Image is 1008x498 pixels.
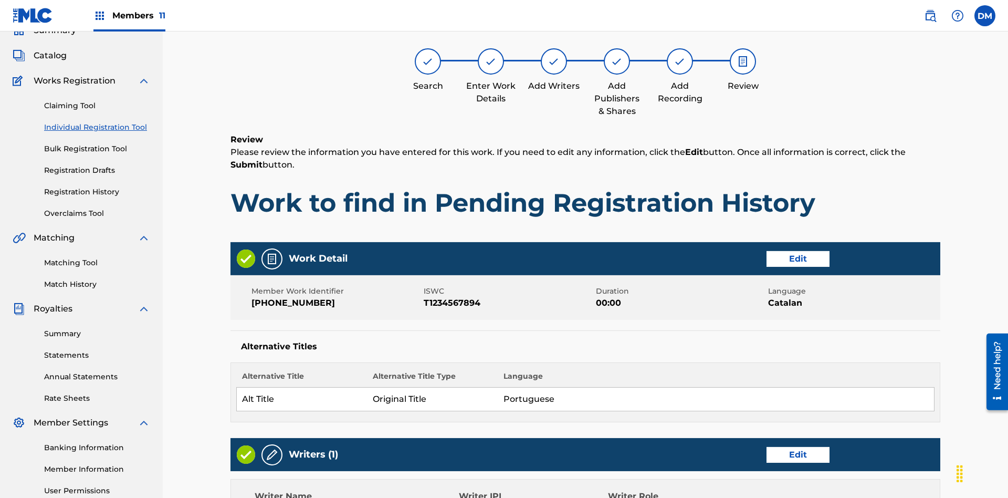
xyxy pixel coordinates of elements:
a: Registration History [44,186,150,198]
h6: Review [230,133,940,146]
img: help [951,9,964,22]
a: Annual Statements [44,371,150,382]
p: Please review the information you have entered for this work. If you need to edit any information... [230,146,940,171]
strong: Edit [685,147,703,157]
img: step indicator icon for Review [737,55,749,68]
img: expand [138,303,150,315]
a: Bulk Registration Tool [44,143,150,154]
a: Match History [44,279,150,290]
div: Add Recording [654,80,706,105]
img: Catalog [13,49,25,62]
img: Work Detail [266,253,278,265]
span: Member Work Identifier [251,286,421,297]
span: Duration [596,286,765,297]
span: T1234567894 [424,297,593,309]
img: MLC Logo [13,8,53,23]
div: Search [402,80,454,92]
img: Valid [237,250,255,268]
a: User Permissions [44,485,150,496]
iframe: Resource Center [979,329,1008,416]
button: Edit [766,447,829,463]
th: Language [498,371,934,388]
img: Top Rightsholders [93,9,106,22]
span: Catalan [768,297,938,309]
img: step indicator icon for Search [422,55,434,68]
td: Alt Title [237,388,367,411]
span: ISWC [424,286,593,297]
img: Valid [237,445,255,464]
a: Banking Information [44,442,150,453]
a: Summary [44,328,150,339]
span: 11 [159,11,165,20]
a: Individual Registration Tool [44,122,150,133]
img: Member Settings [13,417,25,429]
h5: Writers (1) [289,449,338,461]
a: Public Search [920,5,941,26]
a: Member Information [44,464,150,475]
strong: Submit [230,160,262,170]
div: Help [947,5,968,26]
a: SummarySummary [13,24,76,37]
a: Registration Drafts [44,165,150,176]
h1: Work to find in Pending Registration History [230,187,940,219]
td: Original Title [367,388,498,411]
span: Matching [34,232,75,244]
div: Add Publishers & Shares [591,80,643,118]
span: Royalties [34,303,72,315]
img: Writers [266,449,278,461]
div: Add Writers [528,80,580,92]
iframe: Chat Widget [955,448,1008,498]
th: Alternative Title Type [367,371,498,388]
span: Works Registration [34,75,115,87]
a: Overclaims Tool [44,208,150,219]
span: [PHONE_NUMBER] [251,297,421,309]
img: Works Registration [13,75,26,87]
a: CatalogCatalog [13,49,67,62]
div: Drag [951,458,968,490]
a: Matching Tool [44,257,150,268]
img: expand [138,75,150,87]
span: 00:00 [596,297,765,309]
img: Royalties [13,303,25,315]
div: Enter Work Details [465,80,517,105]
span: Members [112,9,165,22]
a: Claiming Tool [44,100,150,111]
img: search [924,9,937,22]
div: User Menu [974,5,995,26]
img: step indicator icon for Add Publishers & Shares [611,55,623,68]
img: expand [138,417,150,429]
img: expand [138,232,150,244]
div: Review [717,80,769,92]
h5: Alternative Titles [241,341,930,352]
img: Matching [13,232,26,244]
td: Portuguese [498,388,934,411]
th: Alternative Title [237,371,367,388]
button: Edit [766,251,829,267]
img: step indicator icon for Enter Work Details [485,55,497,68]
img: step indicator icon for Add Recording [674,55,686,68]
img: step indicator icon for Add Writers [548,55,560,68]
a: Rate Sheets [44,393,150,404]
a: Statements [44,350,150,361]
span: Member Settings [34,417,108,429]
h5: Work Detail [289,253,348,265]
span: Language [768,286,938,297]
span: Catalog [34,49,67,62]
